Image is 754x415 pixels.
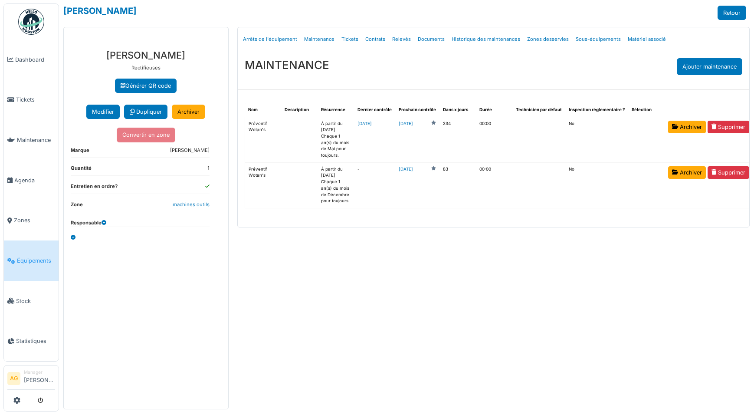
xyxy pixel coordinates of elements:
[439,162,476,208] td: 83
[4,240,59,281] a: Équipements
[245,58,329,72] h3: MAINTENANCE
[115,79,177,93] a: Générer QR code
[708,166,749,179] a: Supprimer
[4,120,59,160] a: Maintenance
[71,165,92,175] dt: Quantité
[16,337,55,345] span: Statistiques
[63,6,137,16] a: [PERSON_NAME]
[395,103,439,117] th: Prochain contrôle
[389,29,414,49] a: Relevés
[624,29,669,49] a: Matériel associé
[86,105,120,119] button: Modifier
[173,201,210,207] a: machines outils
[4,281,59,321] a: Stock
[71,201,83,212] dt: Zone
[357,121,372,126] a: [DATE]
[16,96,55,104] span: Tickets
[16,297,55,305] span: Stock
[524,29,572,49] a: Zones desservies
[572,29,624,49] a: Sous-équipements
[14,216,55,224] span: Zones
[7,372,20,385] li: AG
[718,6,746,20] a: Retour
[569,167,574,171] span: translation missing: fr.shared.no
[124,105,167,119] a: Dupliquer
[338,29,362,49] a: Tickets
[318,117,354,162] td: À partir du [DATE] Chaque 1 an(s) du mois de Mai pour toujours.
[399,166,413,173] a: [DATE]
[71,147,89,158] dt: Marque
[17,257,55,265] span: Équipements
[15,56,55,64] span: Dashboard
[71,49,221,61] h3: [PERSON_NAME]
[71,219,106,227] dt: Responsable
[4,201,59,241] a: Zones
[4,160,59,201] a: Agenda
[245,103,281,117] th: Nom
[668,121,706,133] a: Archiver
[24,369,55,375] div: Manager
[71,183,118,194] dt: Entretien en ordre?
[301,29,338,49] a: Maintenance
[565,103,628,117] th: Inspection réglementaire ?
[476,117,512,162] td: 00:00
[245,117,281,162] td: Préventif Wotan's
[4,40,59,80] a: Dashboard
[172,105,205,119] a: Archiver
[668,166,706,179] a: Archiver
[17,136,55,144] span: Maintenance
[476,103,512,117] th: Durée
[628,103,665,117] th: Sélection
[14,176,55,184] span: Agenda
[71,64,221,72] p: Rectifieuses
[439,117,476,162] td: 234
[7,369,55,390] a: AG Manager[PERSON_NAME]
[569,121,574,126] span: translation missing: fr.shared.no
[362,29,389,49] a: Contrats
[476,162,512,208] td: 00:00
[239,29,301,49] a: Arrêts de l'équipement
[512,103,565,117] th: Technicien par défaut
[318,162,354,208] td: À partir du [DATE] Chaque 1 an(s) du mois de Décembre pour toujours.
[170,147,210,154] dd: [PERSON_NAME]
[24,369,55,388] li: [PERSON_NAME]
[354,103,395,117] th: Dernier contrôle
[399,121,413,127] a: [DATE]
[281,103,318,117] th: Description
[318,103,354,117] th: Récurrence
[448,29,524,49] a: Historique des maintenances
[439,103,476,117] th: Dans x jours
[677,58,742,75] div: Ajouter maintenance
[708,121,749,133] a: Supprimer
[18,9,44,35] img: Badge_color-CXgf-gQk.svg
[245,162,281,208] td: Préventif Wotan's
[4,321,59,362] a: Statistiques
[354,162,395,208] td: -
[207,165,210,172] dd: 1
[4,80,59,120] a: Tickets
[414,29,448,49] a: Documents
